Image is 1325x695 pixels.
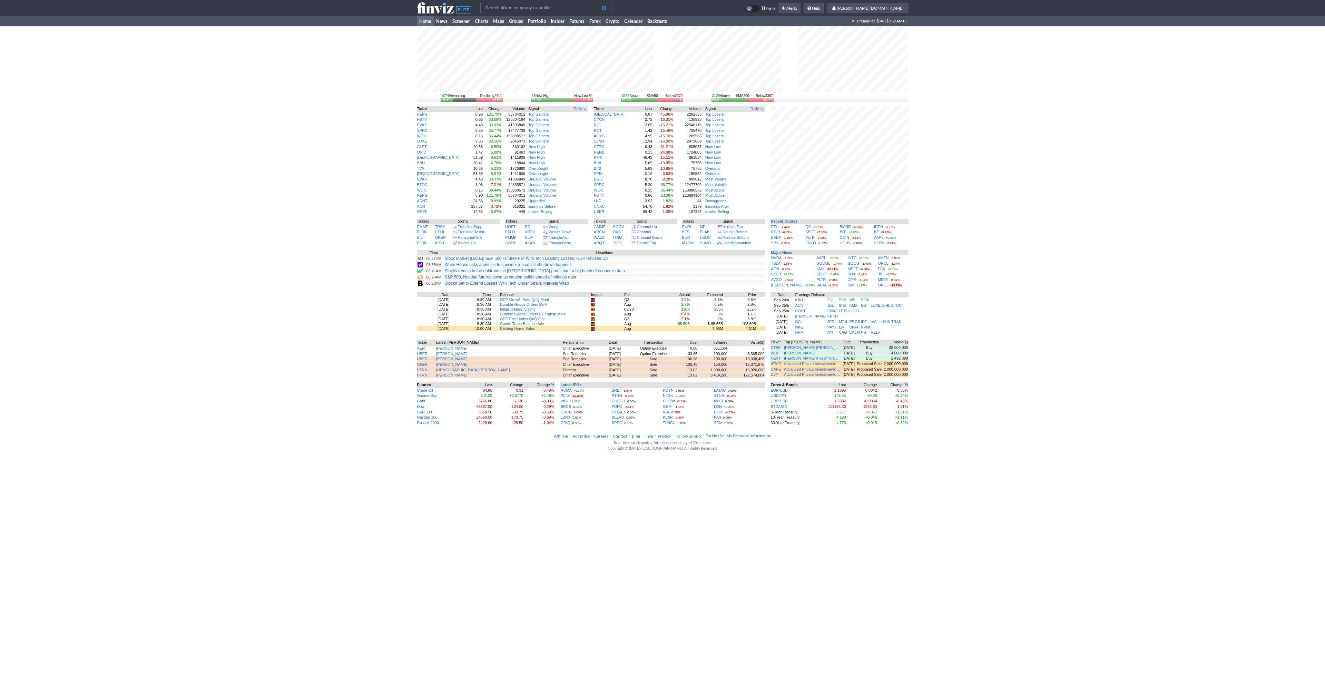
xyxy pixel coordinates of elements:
[594,177,603,181] a: DRIO
[417,112,428,116] a: PEPG
[528,161,545,165] a: New High
[594,241,605,245] a: ARQT
[714,399,723,403] a: MLCI
[528,134,549,138] a: Top Gainers
[723,230,748,234] a: Double Bottom
[417,128,428,133] a: SPRC
[871,320,876,324] a: IVA
[839,309,848,313] a: LPTH
[528,183,556,187] a: Unusual Volume
[861,320,867,324] a: IDT
[528,128,549,133] a: Top Gainers
[804,3,824,14] a: Help
[771,283,802,287] a: [PERSON_NAME]
[567,16,587,26] a: Futures
[594,199,601,203] a: LND
[525,235,533,239] a: CLIP
[434,16,450,26] a: News
[417,188,426,192] a: WOK
[705,134,724,138] a: Top Losers
[417,16,434,26] a: Home
[505,241,516,245] a: SOFR
[878,272,884,276] a: JBL
[816,277,826,282] a: PLTR
[849,303,857,307] a: KMX
[594,117,605,121] a: CYCN
[795,309,806,313] a: COST
[771,272,782,276] a: COST
[500,297,549,302] a: GDP Growth Rate QoQ Final
[705,193,725,197] a: Most Active
[705,145,721,149] a: New Low
[847,256,856,260] a: INTC
[417,368,428,372] a: PTRN
[458,230,473,234] span: Trendline
[874,225,883,229] a: IREN
[594,134,605,138] a: AQMS
[891,303,902,307] a: BTOC
[528,188,556,192] a: Unusual Volume
[417,362,428,366] a: UBER
[458,225,483,229] a: TrendlineSupp.
[827,309,838,313] a: CNXC
[771,235,781,239] a: BABA
[613,241,622,245] a: TIGO
[613,230,623,234] a: DXST
[771,219,798,223] a: Recent Quotes
[417,235,423,239] a: BIL
[417,177,427,181] a: EVAX
[827,330,833,334] a: AYI
[561,383,582,387] a: Latest IPOs
[714,393,724,398] a: STUB
[771,388,788,392] a: EUR/USD
[771,393,787,398] a: USD/JPY
[795,330,803,334] a: RPM
[458,235,482,239] a: Horizontal S/R
[750,106,759,112] span: Daily
[839,325,844,329] a: LW
[847,267,858,271] a: MSFT
[417,145,427,149] a: CLPT
[776,330,788,334] a: [DATE]
[771,256,782,260] a: NVDA
[436,357,467,361] a: [PERSON_NAME]
[436,368,510,372] a: [DEMOGRAPHIC_DATA][PERSON_NAME]
[805,235,815,239] a: PLTR
[705,117,724,121] a: Top Losers
[528,193,556,197] a: Unusual Volume
[878,277,888,282] a: META
[861,298,869,302] a: SFIX
[663,399,675,403] a: CHOW
[816,256,826,260] a: AAPL
[525,225,530,229] a: EC
[849,298,855,302] a: WS
[723,225,743,229] a: Multiple Top
[528,177,556,181] a: Unusual Volume
[837,6,904,11] span: [PERSON_NAME][DOMAIN_NAME]
[776,325,788,329] a: [DATE]
[500,302,548,306] a: Durable Goods Orders MoM
[784,356,841,361] a: [PERSON_NAME] Investment Partners LP
[847,283,854,287] a: IBM
[839,330,847,334] a: CAG
[417,123,427,127] a: EVAX
[417,193,428,197] a: PEPG
[435,235,446,239] a: OPER
[435,230,444,234] a: CSHI
[417,155,460,159] a: [DEMOGRAPHIC_DATA]
[637,241,656,245] a: Double Top
[861,325,870,329] a: NVNI
[705,112,724,116] a: Top Losers
[549,225,561,229] a: Wedge
[827,320,834,324] a: JEF
[528,166,548,170] a: Overbought
[795,314,826,318] a: [PERSON_NAME]
[795,303,803,307] a: ACN
[840,241,851,245] a: HOUS
[417,393,438,398] a: Natural Gas
[594,155,602,159] a: KMX
[528,204,556,208] a: Earnings Before
[561,388,572,392] a: HCMA
[774,298,789,302] a: Sep 24/a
